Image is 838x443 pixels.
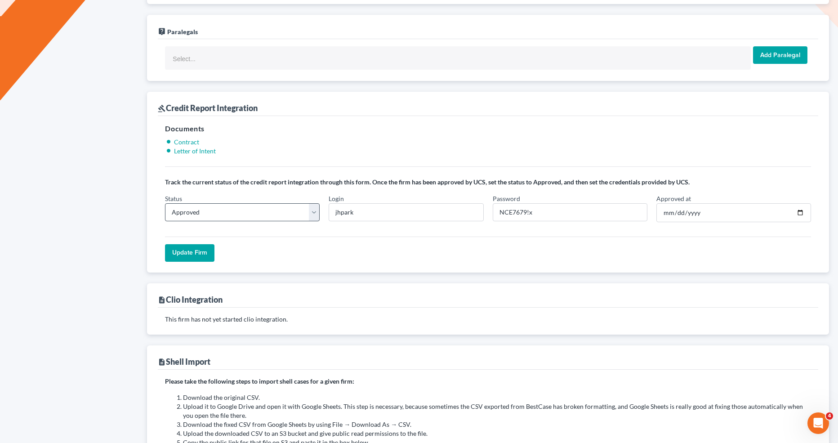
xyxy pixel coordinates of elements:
[656,194,691,203] label: Approved at
[183,393,811,402] li: Download the original CSV.
[165,194,182,203] label: Status
[165,377,811,386] p: Please take the following steps to import shell cases for a given firm:
[158,103,258,113] div: Credit Report Integration
[158,358,166,366] i: description
[183,420,811,429] li: Download the fixed CSV from Google Sheets by using File → Download As → CSV.
[329,194,344,203] label: Login
[826,412,833,420] span: 4
[158,296,166,304] i: description
[165,123,811,134] h5: Documents
[165,315,811,324] p: This firm has not yet started clio integration.
[167,28,198,36] span: Paralegals
[807,412,829,434] iframe: Intercom live chat
[158,27,166,36] i: live_help
[158,356,210,367] div: Shell Import
[165,178,811,187] p: Track the current status of the credit report integration through this form. Once the firm has be...
[753,46,807,64] input: Add Paralegal
[158,104,166,112] i: gavel
[183,429,811,438] li: Upload the downloaded CSV to an S3 bucket and give public read permissions to the file.
[493,194,520,203] label: Password
[158,294,223,305] div: Clio Integration
[174,147,216,155] a: Letter of Intent
[165,244,214,262] input: Update Firm
[174,138,199,146] a: Contract
[183,402,811,420] li: Upload it to Google Drive and open it with Google Sheets. This step is necessary, because sometim...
